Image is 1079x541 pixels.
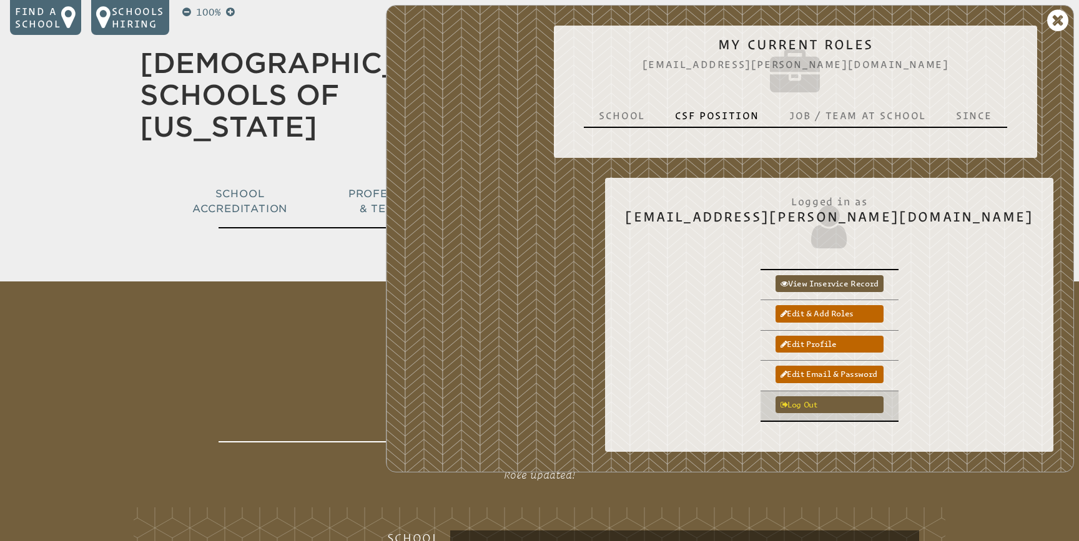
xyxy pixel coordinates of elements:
[625,189,1033,209] span: Logged in as
[140,47,494,143] a: [DEMOGRAPHIC_DATA] Schools of [US_STATE]
[776,366,884,383] a: Edit email & password
[776,336,884,353] a: Edit profile
[15,5,61,30] p: Find a school
[776,275,884,292] a: View inservice record
[675,109,759,122] p: CSF Position
[194,5,224,20] p: 100%
[776,305,884,322] a: Edit & add roles
[625,189,1033,251] h2: [EMAIL_ADDRESS][PERSON_NAME][DOMAIN_NAME]
[599,109,645,122] p: School
[789,109,926,122] p: Job / Team at School
[574,37,1017,99] h2: My Current Roles
[192,188,287,215] span: School Accreditation
[335,462,744,487] p: Role updated!
[956,109,992,122] p: Since
[112,5,164,30] p: Schools Hiring
[348,188,531,215] span: Professional Development & Teacher Certification
[776,396,884,413] a: Log out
